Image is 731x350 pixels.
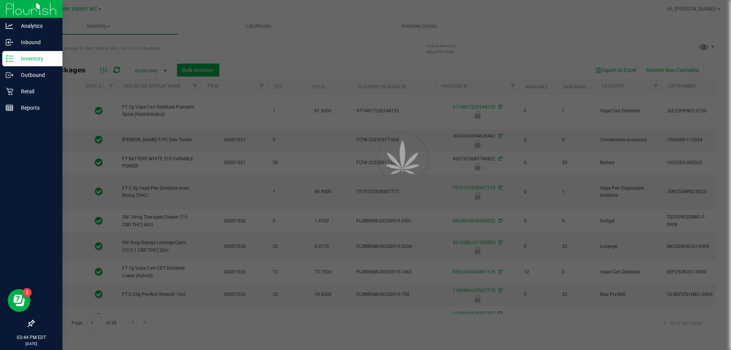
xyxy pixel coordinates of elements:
[6,104,13,112] inline-svg: Reports
[6,22,13,30] inline-svg: Analytics
[13,21,59,30] p: Analytics
[13,103,59,112] p: Reports
[13,70,59,80] p: Outbound
[3,341,59,347] p: [DATE]
[13,54,59,63] p: Inventory
[13,87,59,96] p: Retail
[6,88,13,95] inline-svg: Retail
[8,289,30,312] iframe: Resource center
[6,71,13,79] inline-svg: Outbound
[22,288,32,297] iframe: Resource center unread badge
[13,38,59,47] p: Inbound
[6,55,13,62] inline-svg: Inventory
[3,334,59,341] p: 03:44 PM EDT
[6,38,13,46] inline-svg: Inbound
